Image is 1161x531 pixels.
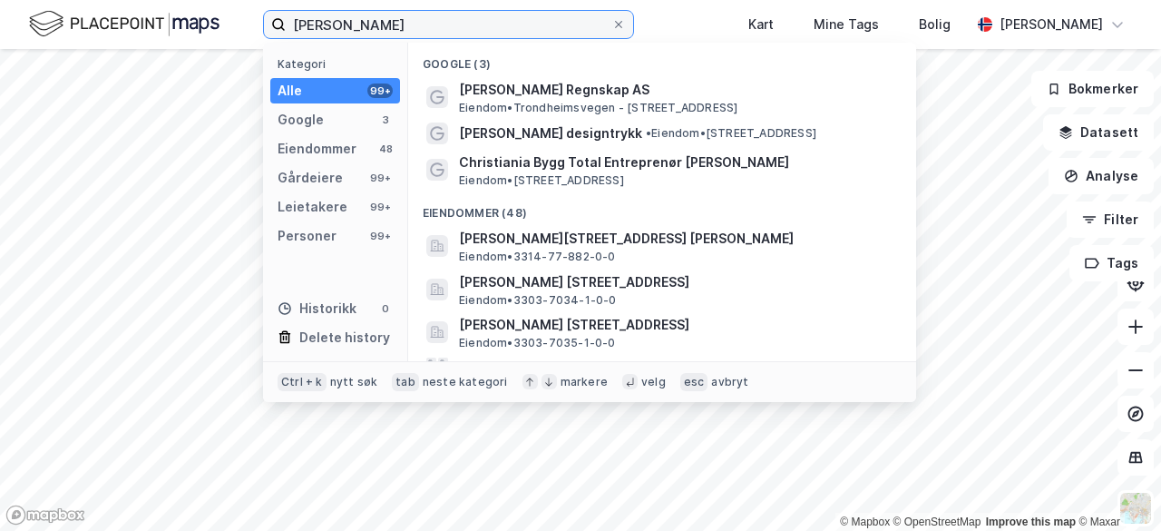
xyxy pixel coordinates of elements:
[459,271,894,293] span: [PERSON_NAME] [STREET_ADDRESS]
[278,138,356,160] div: Eiendommer
[459,79,894,101] span: [PERSON_NAME] Regnskap AS
[378,113,393,127] div: 3
[299,327,390,349] div: Delete history
[278,167,343,189] div: Gårdeiere
[367,171,393,185] div: 99+
[286,11,611,38] input: Søk på adresse, matrikkel, gårdeiere, leietakere eller personer
[459,173,624,188] span: Eiendom • [STREET_ADDRESS]
[367,229,393,243] div: 99+
[814,14,879,35] div: Mine Tags
[459,250,616,264] span: Eiendom • 3314-77-882-0-0
[561,375,608,389] div: markere
[680,373,708,391] div: esc
[5,505,85,526] a: Mapbox homepage
[459,336,616,350] span: Eiendom • 3303-7035-1-0-0
[459,314,894,336] span: [PERSON_NAME] [STREET_ADDRESS]
[1031,71,1154,107] button: Bokmerker
[646,126,651,140] span: •
[278,109,324,131] div: Google
[29,8,220,40] img: logo.f888ab2527a4732fd821a326f86c7f29.svg
[278,225,337,247] div: Personer
[378,142,393,156] div: 48
[278,373,327,391] div: Ctrl + k
[986,516,1076,528] a: Improve this map
[330,375,378,389] div: nytt søk
[408,43,916,75] div: Google (3)
[1043,114,1154,151] button: Datasett
[367,200,393,214] div: 99+
[378,301,393,316] div: 0
[392,373,419,391] div: tab
[278,57,400,71] div: Kategori
[1000,14,1103,35] div: [PERSON_NAME]
[459,123,642,144] span: [PERSON_NAME] designtrykk
[423,375,508,389] div: neste kategori
[367,84,393,98] div: 99+
[919,14,951,35] div: Bolig
[278,298,356,320] div: Historikk
[408,192,916,224] div: Eiendommer (48)
[1069,245,1154,281] button: Tags
[1070,444,1161,531] iframe: Chat Widget
[1070,444,1161,531] div: Kontrollprogram for chat
[459,358,512,379] button: og 45 til
[459,228,894,250] span: [PERSON_NAME][STREET_ADDRESS] [PERSON_NAME]
[278,80,302,102] div: Alle
[278,196,347,218] div: Leietakere
[641,375,666,389] div: velg
[840,516,890,528] a: Mapbox
[459,101,737,115] span: Eiendom • Trondheimsvegen - [STREET_ADDRESS]
[646,126,816,141] span: Eiendom • [STREET_ADDRESS]
[1049,158,1154,194] button: Analyse
[748,14,774,35] div: Kart
[459,152,894,173] span: Christiania Bygg Total Entreprenør [PERSON_NAME]
[1067,202,1154,238] button: Filter
[893,516,981,528] a: OpenStreetMap
[711,375,748,389] div: avbryt
[459,293,617,308] span: Eiendom • 3303-7034-1-0-0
